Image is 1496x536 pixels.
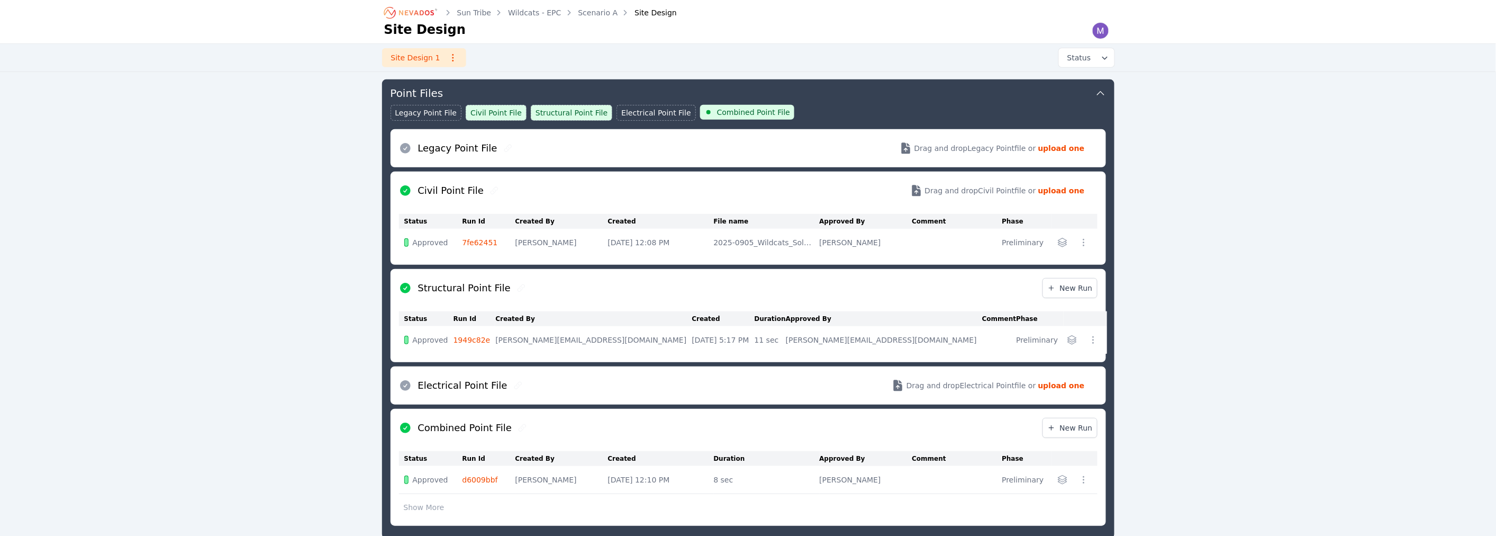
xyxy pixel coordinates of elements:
th: Phase [1002,214,1052,229]
th: Created [608,451,714,466]
h2: Legacy Point File [418,141,497,156]
td: [DATE] 12:08 PM [608,229,714,256]
span: Approved [413,335,448,345]
th: Created By [515,214,608,229]
a: d6009bbf [463,476,498,484]
a: Sun Tribe [457,7,492,18]
h2: Combined Point File [418,421,512,435]
button: Status [1059,48,1114,67]
span: New Run [1047,423,1093,433]
th: Comment [982,311,1016,326]
strong: upload one [1038,380,1085,391]
a: 1949c82e [454,336,491,344]
span: Drag and drop Legacy Point file or [914,143,1036,154]
td: [PERSON_NAME] [515,229,608,256]
h3: Point Files [391,86,443,101]
th: Comment [912,214,1002,229]
td: [PERSON_NAME][EMAIL_ADDRESS][DOMAIN_NAME] [786,326,982,354]
th: Approved By [786,311,982,326]
th: Duration [714,451,820,466]
h1: Site Design [384,21,466,38]
th: Created [692,311,755,326]
nav: Breadcrumb [384,4,677,21]
button: Show More [399,497,449,517]
img: Madeline Koldos [1092,22,1109,39]
td: [PERSON_NAME] [820,466,912,494]
span: Approved [413,237,448,248]
th: Status [399,311,454,326]
span: Legacy Point File [395,108,457,118]
a: New Run [1042,418,1098,438]
th: Created By [495,311,692,326]
th: Status [399,451,463,466]
span: Drag and drop Electrical Point file or [906,380,1036,391]
button: Drag and dropElectrical Pointfile or upload one [879,371,1098,400]
span: Civil Point File [470,108,522,118]
th: Comment [912,451,1002,466]
span: Approved [413,475,448,485]
div: 11 sec [755,335,781,345]
div: 2025-0905_Wildcats_Solved CPF.csv [714,237,814,248]
td: [PERSON_NAME] [820,229,912,256]
th: Created [608,214,714,229]
th: Phase [1016,311,1063,326]
h2: Civil Point File [418,183,484,198]
th: Run Id [454,311,496,326]
div: 8 sec [714,475,814,485]
button: Drag and dropCivil Pointfile or upload one [897,176,1098,206]
h2: Structural Point File [418,281,511,296]
div: Preliminary [1002,237,1047,248]
th: Phase [1002,451,1052,466]
div: Site Design [620,7,677,18]
a: Site Design 1 [382,48,466,67]
strong: upload one [1038,185,1085,196]
th: Duration [755,311,786,326]
strong: upload one [1038,143,1085,154]
a: Wildcats - EPC [508,7,561,18]
th: Approved By [820,451,912,466]
div: Preliminary [1016,335,1058,345]
span: Status [1063,52,1091,63]
span: Electrical Point File [621,108,691,118]
button: Drag and dropLegacy Pointfile or upload one [887,133,1098,163]
h2: Electrical Point File [418,378,507,393]
a: 7fe62451 [463,238,498,247]
td: [DATE] 12:10 PM [608,466,714,494]
th: Run Id [463,451,515,466]
button: Point Files [391,79,1106,105]
th: Run Id [463,214,515,229]
td: [DATE] 5:17 PM [692,326,755,354]
span: Structural Point File [536,108,608,118]
a: Scenario A [578,7,618,18]
th: File name [714,214,820,229]
th: Approved By [820,214,912,229]
th: Created By [515,451,608,466]
th: Status [399,214,463,229]
span: Combined Point File [717,107,790,118]
div: Preliminary [1002,475,1047,485]
td: [PERSON_NAME][EMAIL_ADDRESS][DOMAIN_NAME] [495,326,692,354]
span: Drag and drop Civil Point file or [925,185,1036,196]
a: New Run [1042,278,1098,298]
td: [PERSON_NAME] [515,466,608,494]
span: New Run [1047,283,1093,293]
